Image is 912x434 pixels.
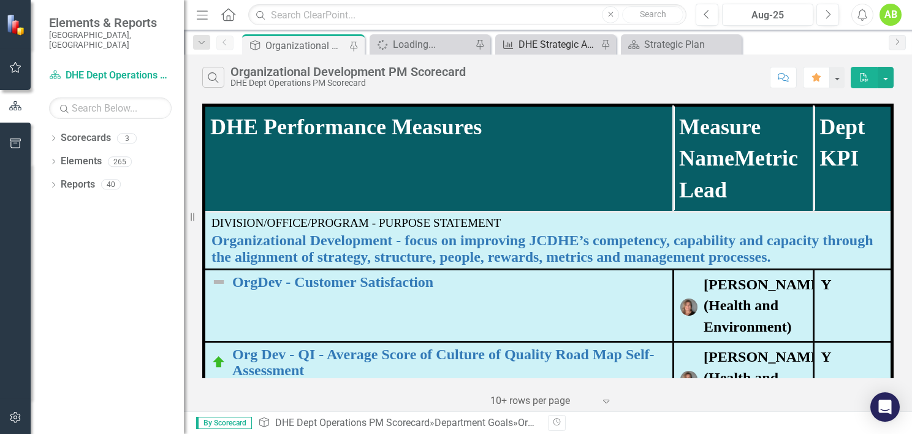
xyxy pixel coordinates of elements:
input: Search ClearPoint... [248,4,686,26]
a: Reports [61,178,95,192]
small: [GEOGRAPHIC_DATA], [GEOGRAPHIC_DATA] [49,30,172,50]
span: Elements & Reports [49,15,172,30]
td: Double-Click to Edit [814,342,892,414]
div: 3 [117,133,137,143]
div: 40 [101,180,121,190]
div: Open Intercom Messenger [870,392,900,422]
div: 265 [108,156,132,167]
span: Y [821,349,831,365]
a: Loading... [373,37,472,52]
a: DHE Strategic Annual Plan-Granular Level Report [498,37,598,52]
a: Org Dev - QI - Average Score of Culture of Quality Road Map Self-Assessment [232,346,666,379]
td: Double-Click to Edit Right Click for Context Menu [204,212,892,270]
button: AB [880,4,902,26]
td: Double-Click to Edit Right Click for Context Menu [204,270,674,342]
span: By Scorecard [196,417,252,429]
span: Y [821,276,831,292]
div: [PERSON_NAME] (Health and Environment) [704,274,826,337]
a: Strategic Plan [624,37,739,52]
span: Search [640,9,666,19]
div: » » [258,416,539,430]
td: Double-Click to Edit [674,270,814,342]
div: Aug-25 [726,8,809,23]
td: Double-Click to Edit [674,342,814,414]
div: DHE Strategic Annual Plan-Granular Level Report [519,37,598,52]
div: Strategic Plan [644,37,739,52]
a: DHE Dept Operations PM Scorecard [275,417,430,428]
img: On Target [211,355,226,370]
a: DHE Dept Operations PM Scorecard [49,69,172,83]
div: Organizational Development PM Scorecard [265,38,346,53]
button: Aug-25 [722,4,813,26]
img: Debra Kellison [680,299,697,316]
div: Division/Office/Program - Purpose Statement [211,216,884,229]
div: Organizational Development PM Scorecard [230,65,466,78]
a: Department Goals [435,417,513,428]
img: Not Defined [211,275,226,289]
div: Loading... [393,37,472,52]
div: DHE Dept Operations PM Scorecard [230,78,466,88]
img: ClearPoint Strategy [6,14,28,36]
img: Debra Kellison [680,371,697,388]
input: Search Below... [49,97,172,119]
a: Scorecards [61,131,111,145]
div: [PERSON_NAME] (Health and Environment) [704,346,826,409]
td: Double-Click to Edit [814,270,892,342]
div: Organizational Development PM Scorecard [518,417,704,428]
a: Elements [61,154,102,169]
td: Double-Click to Edit Right Click for Context Menu [204,342,674,414]
a: OrgDev - Customer Satisfaction [232,274,666,290]
a: Organizational Development - focus on improving JCDHE’s competency, capability and capacity throu... [211,232,884,265]
button: Search [622,6,683,23]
